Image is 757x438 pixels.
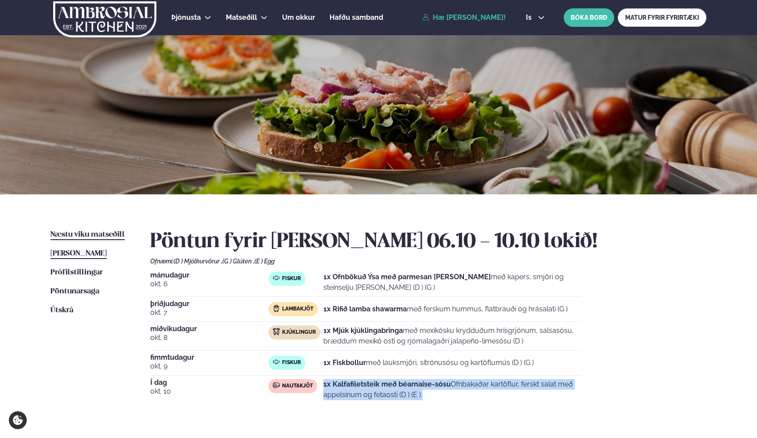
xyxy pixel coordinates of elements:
span: Útskrá [51,307,73,314]
p: Ofnbakaðar kartöflur, ferskt salat með appelsínum og fetaosti (D ) (E ) [323,379,581,400]
span: mánudagur [150,272,268,279]
span: Fiskur [282,275,301,282]
img: fish.svg [273,358,280,365]
a: Útskrá [51,305,73,316]
span: okt. 8 [150,332,268,343]
p: með ferskum hummus, flatbrauði og hrásalati (G ) [323,304,568,314]
a: Pöntunarsaga [51,286,99,297]
button: BÓKA BORÐ [564,8,614,27]
span: Hafðu samband [330,13,383,22]
strong: 1x Rifið lamba shawarma [323,305,407,313]
span: is [526,14,534,21]
span: okt. 9 [150,361,268,372]
span: Í dag [150,379,268,386]
a: Prófílstillingar [51,267,103,278]
span: Um okkur [282,13,315,22]
span: (G ) Glúten , [222,258,254,265]
span: (D ) Mjólkurvörur , [174,258,222,265]
strong: 1x Fiskbollur [323,358,366,367]
p: með kapers, smjöri og steinselju [PERSON_NAME] (D ) (G ) [323,272,581,293]
span: [PERSON_NAME] [51,250,107,257]
span: Fiskur [282,359,301,366]
span: Pöntunarsaga [51,288,99,295]
a: Cookie settings [9,411,27,429]
span: Matseðill [226,13,257,22]
a: Næstu viku matseðill [51,230,125,240]
img: fish.svg [273,274,280,281]
p: með mexíkósku krydduðum hrísgrjónum, salsasósu, bræddum mexíkó osti og rjómalagaðri jalapeño-lime... [323,325,581,347]
span: þriðjudagur [150,300,268,307]
span: (E ) Egg [254,258,275,265]
span: Prófílstillingar [51,269,103,276]
span: Þjónusta [171,13,201,22]
img: beef.svg [273,382,280,389]
span: fimmtudagur [150,354,268,361]
button: is [519,14,552,21]
a: MATUR FYRIR FYRIRTÆKI [618,8,706,27]
span: okt. 6 [150,279,268,289]
span: Kjúklingur [282,329,316,336]
strong: 1x Ofnbökuð Ýsa með parmesan [PERSON_NAME] [323,273,491,281]
span: okt. 7 [150,307,268,318]
a: Um okkur [282,12,315,23]
a: [PERSON_NAME] [51,248,107,259]
img: Lamb.svg [273,305,280,312]
img: logo [52,1,157,37]
span: okt. 10 [150,386,268,397]
div: Ofnæmi: [150,258,706,265]
span: Nautakjöt [282,383,313,390]
a: Þjónusta [171,12,201,23]
span: Næstu viku matseðill [51,231,125,238]
strong: 1x Kalfafiletsteik með béarnaise-sósu [323,380,451,388]
img: chicken.svg [273,328,280,335]
p: með lauksmjöri, sítrónusósu og kartöflumús (D ) (G ) [323,358,534,368]
span: miðvikudagur [150,325,268,332]
strong: 1x Mjúk kjúklingabringa [323,326,403,335]
a: Hafðu samband [330,12,383,23]
h2: Pöntun fyrir [PERSON_NAME] 06.10 - 10.10 lokið! [150,230,706,254]
a: Matseðill [226,12,257,23]
span: Lambakjöt [282,306,313,313]
a: Hæ [PERSON_NAME]! [422,14,506,22]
